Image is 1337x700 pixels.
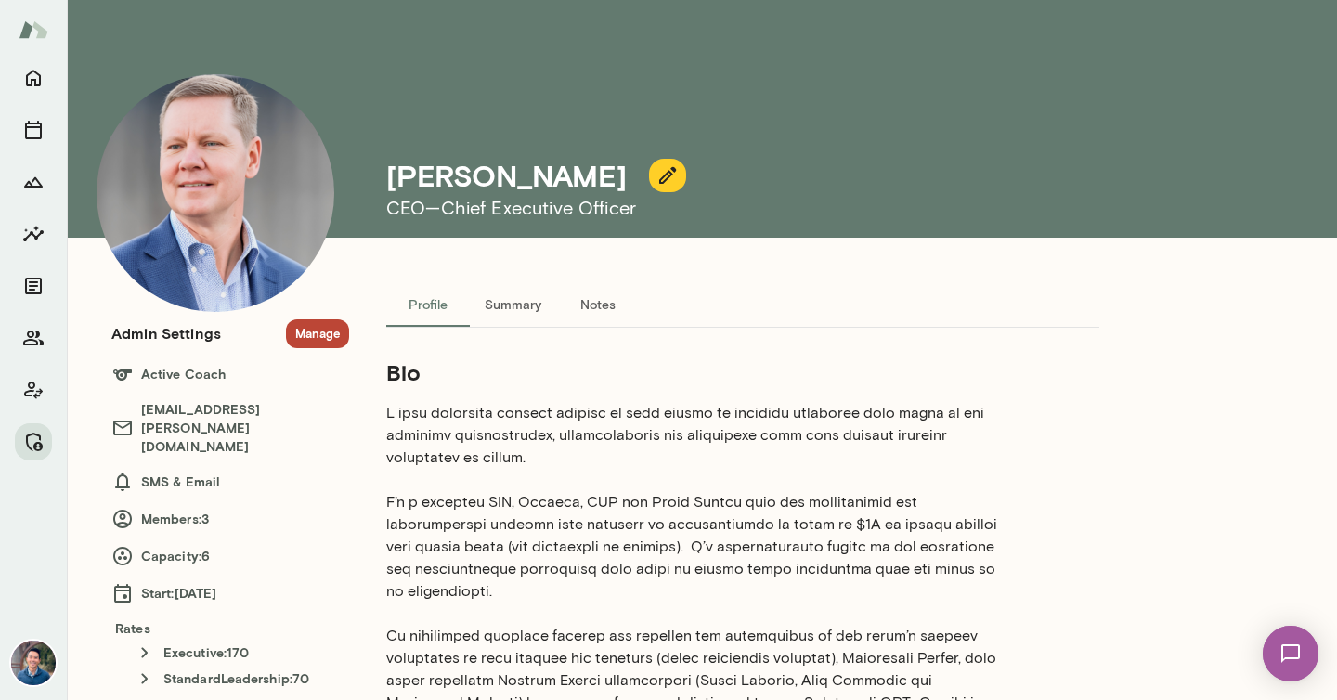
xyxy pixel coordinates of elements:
[15,371,52,408] button: Client app
[134,668,349,690] h6: StandardLeadership : 70
[386,357,1010,387] h5: Bio
[111,363,349,385] h6: Active Coach
[386,158,627,193] h4: [PERSON_NAME]
[15,163,52,201] button: Growth Plan
[386,282,470,327] button: Profile
[15,319,52,356] button: Members
[111,619,349,638] h6: Rates
[111,582,349,604] h6: Start: [DATE]
[286,319,349,348] button: Manage
[111,508,349,530] h6: Members: 3
[470,282,556,327] button: Summary
[111,322,221,344] h6: Admin Settings
[97,74,334,312] img: Matt Lane
[556,282,640,327] button: Notes
[111,545,349,567] h6: Capacity: 6
[15,423,52,460] button: Manage
[15,59,52,97] button: Home
[386,193,1188,223] h6: CEO—Chief Executive Officer
[15,267,52,305] button: Documents
[19,12,48,47] img: Mento
[134,642,349,664] h6: Executive : 170
[11,641,56,685] img: Alex Yu
[15,215,52,253] button: Insights
[111,400,349,456] h6: [EMAIL_ADDRESS][PERSON_NAME][DOMAIN_NAME]
[111,471,349,493] h6: SMS & Email
[15,111,52,149] button: Sessions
